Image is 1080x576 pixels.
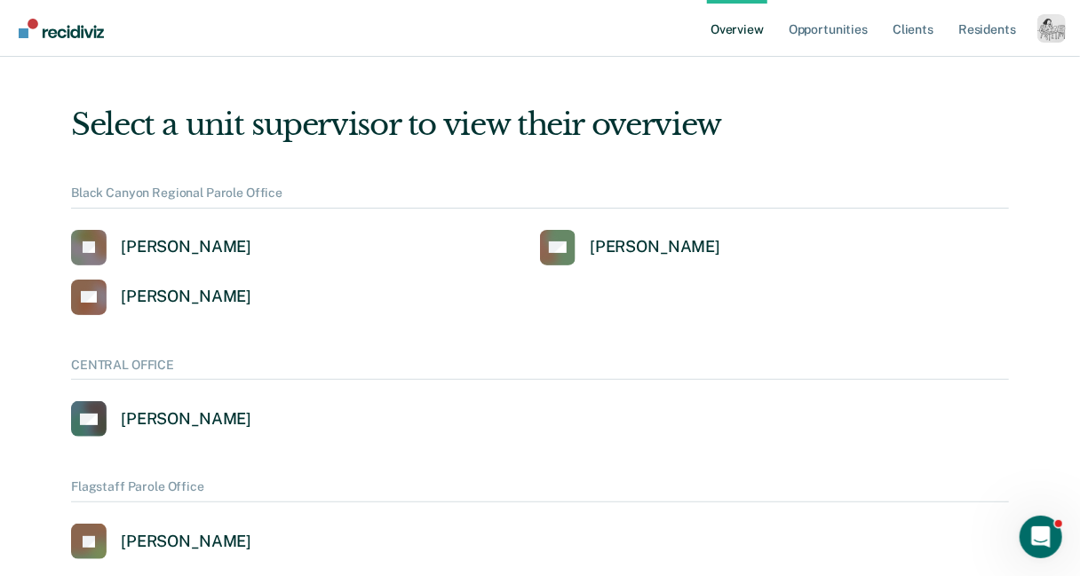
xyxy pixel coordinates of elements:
[71,280,251,315] a: [PERSON_NAME]
[71,358,1009,381] div: CENTRAL OFFICE
[71,107,1009,143] div: Select a unit supervisor to view their overview
[121,532,251,552] div: [PERSON_NAME]
[71,479,1009,502] div: Flagstaff Parole Office
[1037,14,1066,43] button: Profile dropdown button
[19,19,104,38] img: Recidiviz
[540,230,720,265] a: [PERSON_NAME]
[121,287,251,307] div: [PERSON_NAME]
[121,237,251,257] div: [PERSON_NAME]
[71,524,251,559] a: [PERSON_NAME]
[1020,516,1062,558] iframe: Intercom live chat
[71,185,1009,209] div: Black Canyon Regional Parole Office
[121,409,251,430] div: [PERSON_NAME]
[71,230,251,265] a: [PERSON_NAME]
[71,401,251,437] a: [PERSON_NAME]
[590,237,720,257] div: [PERSON_NAME]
